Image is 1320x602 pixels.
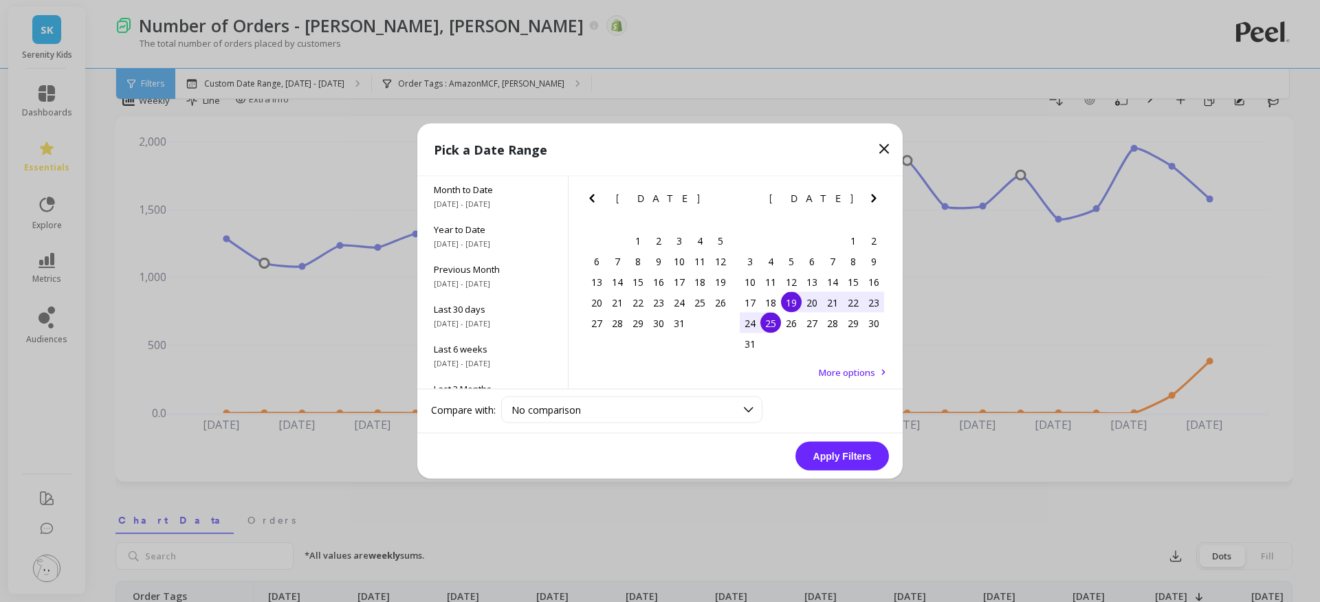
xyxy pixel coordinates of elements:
span: [DATE] [616,193,702,204]
div: Choose Sunday, July 13th, 2025 [586,271,607,292]
div: Choose Friday, July 4th, 2025 [690,230,710,251]
div: Choose Saturday, August 9th, 2025 [863,251,884,271]
div: Choose Saturday, July 19th, 2025 [710,271,731,292]
div: Choose Friday, July 25th, 2025 [690,292,710,313]
div: Choose Tuesday, July 8th, 2025 [628,251,648,271]
div: Choose Wednesday, July 30th, 2025 [648,313,669,333]
div: Choose Monday, August 11th, 2025 [760,271,781,292]
div: Choose Sunday, August 31st, 2025 [740,333,760,354]
div: Choose Tuesday, July 1st, 2025 [628,230,648,251]
div: Choose Tuesday, August 12th, 2025 [781,271,802,292]
div: Choose Saturday, August 2nd, 2025 [863,230,884,251]
div: Choose Sunday, July 6th, 2025 [586,251,607,271]
div: month 2025-08 [740,230,884,354]
div: Choose Wednesday, August 13th, 2025 [802,271,822,292]
div: Choose Monday, August 25th, 2025 [760,313,781,333]
div: Choose Friday, August 1st, 2025 [843,230,863,251]
div: Choose Tuesday, August 5th, 2025 [781,251,802,271]
div: Choose Wednesday, August 27th, 2025 [802,313,822,333]
div: Choose Wednesday, August 20th, 2025 [802,292,822,313]
button: Previous Month [584,190,606,212]
div: Choose Monday, July 14th, 2025 [607,271,628,292]
div: Choose Thursday, August 28th, 2025 [822,313,843,333]
div: Choose Tuesday, July 29th, 2025 [628,313,648,333]
div: Choose Thursday, July 17th, 2025 [669,271,690,292]
span: [DATE] - [DATE] [434,278,551,289]
div: Choose Thursday, August 14th, 2025 [822,271,843,292]
div: Choose Saturday, August 23rd, 2025 [863,292,884,313]
div: Choose Wednesday, July 16th, 2025 [648,271,669,292]
div: Choose Monday, July 28th, 2025 [607,313,628,333]
div: Choose Thursday, July 3rd, 2025 [669,230,690,251]
div: Choose Saturday, July 12th, 2025 [710,251,731,271]
div: Choose Friday, August 15th, 2025 [843,271,863,292]
div: Choose Sunday, July 27th, 2025 [586,313,607,333]
span: Year to Date [434,223,551,236]
div: Choose Friday, July 11th, 2025 [690,251,710,271]
div: Choose Monday, July 7th, 2025 [607,251,628,271]
div: Choose Wednesday, August 6th, 2025 [802,251,822,271]
div: Choose Tuesday, July 15th, 2025 [628,271,648,292]
span: [DATE] - [DATE] [434,358,551,369]
div: Choose Sunday, August 17th, 2025 [740,292,760,313]
span: [DATE] - [DATE] [434,318,551,329]
div: Choose Sunday, August 24th, 2025 [740,313,760,333]
div: month 2025-07 [586,230,731,333]
div: Choose Wednesday, July 9th, 2025 [648,251,669,271]
div: Choose Friday, August 29th, 2025 [843,313,863,333]
div: Choose Sunday, August 3rd, 2025 [740,251,760,271]
div: Choose Tuesday, July 22nd, 2025 [628,292,648,313]
div: Choose Wednesday, July 2nd, 2025 [648,230,669,251]
span: More options [819,366,875,379]
div: Choose Friday, August 22nd, 2025 [843,292,863,313]
div: Choose Monday, August 18th, 2025 [760,292,781,313]
span: [DATE] - [DATE] [434,238,551,249]
div: Choose Thursday, July 31st, 2025 [669,313,690,333]
div: Choose Thursday, July 24th, 2025 [669,292,690,313]
div: Choose Sunday, August 10th, 2025 [740,271,760,292]
div: Choose Friday, August 8th, 2025 [843,251,863,271]
button: Apply Filters [795,442,889,471]
div: Choose Monday, July 21st, 2025 [607,292,628,313]
div: Choose Sunday, July 20th, 2025 [586,292,607,313]
div: Choose Saturday, July 5th, 2025 [710,230,731,251]
span: Month to Date [434,183,551,196]
div: Choose Tuesday, August 26th, 2025 [781,313,802,333]
span: Last 30 days [434,303,551,315]
button: Next Month [866,190,888,212]
div: Choose Thursday, July 10th, 2025 [669,251,690,271]
span: No comparison [511,403,581,416]
div: Choose Tuesday, August 19th, 2025 [781,292,802,313]
div: Choose Friday, July 18th, 2025 [690,271,710,292]
div: Choose Thursday, August 7th, 2025 [822,251,843,271]
span: Last 3 Months [434,383,551,395]
label: Compare with: [431,403,496,416]
button: Previous Month [737,190,759,212]
div: Choose Saturday, July 26th, 2025 [710,292,731,313]
span: Last 6 weeks [434,343,551,355]
span: Previous Month [434,263,551,276]
div: Choose Monday, August 4th, 2025 [760,251,781,271]
div: Choose Saturday, August 30th, 2025 [863,313,884,333]
p: Pick a Date Range [434,140,547,159]
div: Choose Saturday, August 16th, 2025 [863,271,884,292]
div: Choose Wednesday, July 23rd, 2025 [648,292,669,313]
span: [DATE] [769,193,855,204]
button: Next Month [712,190,734,212]
div: Choose Thursday, August 21st, 2025 [822,292,843,313]
span: [DATE] - [DATE] [434,199,551,210]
